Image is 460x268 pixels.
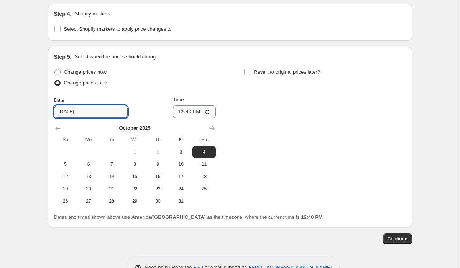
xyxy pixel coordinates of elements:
button: Monday October 20 2025 [77,183,100,195]
button: Sunday October 26 2025 [54,195,77,207]
button: Saturday October 11 2025 [192,158,215,170]
span: 12 [57,174,74,180]
th: Monday [77,134,100,146]
span: 25 [195,186,212,192]
span: 2 [149,149,166,155]
button: Friday October 17 2025 [169,170,192,183]
span: 28 [103,198,120,204]
button: Thursday October 9 2025 [146,158,169,170]
button: Monday October 13 2025 [77,170,100,183]
span: 1 [126,149,143,155]
span: Select Shopify markets to apply price changes to [64,26,172,32]
span: Mo [80,137,97,143]
button: Show previous month, September 2025 [53,123,63,134]
span: 4 [195,149,212,155]
span: 3 [172,149,189,155]
h2: Step 5. [54,53,72,61]
h2: Step 4. [54,10,72,18]
span: 21 [103,186,120,192]
span: 19 [57,186,74,192]
button: Saturday October 18 2025 [192,170,215,183]
span: 5 [57,161,74,167]
span: 8 [126,161,143,167]
span: 26 [57,198,74,204]
button: Thursday October 2 2025 [146,146,169,158]
span: We [126,137,143,143]
button: Tuesday October 14 2025 [100,170,123,183]
span: Time [173,97,184,103]
button: Sunday October 12 2025 [54,170,77,183]
button: Sunday October 5 2025 [54,158,77,170]
button: Tuesday October 7 2025 [100,158,123,170]
p: Shopify markets [74,10,110,18]
th: Thursday [146,134,169,146]
input: 10/3/2025 [54,106,128,118]
span: 22 [126,186,143,192]
span: 10 [172,161,189,167]
span: Tu [103,137,120,143]
span: Change prices later [64,80,107,86]
button: Monday October 6 2025 [77,158,100,170]
span: 18 [195,174,212,180]
span: Sa [195,137,212,143]
span: 14 [103,174,120,180]
span: Dates and times shown above use as the timezone, where the current time is [54,214,323,220]
span: 31 [172,198,189,204]
th: Wednesday [123,134,146,146]
span: 20 [80,186,97,192]
span: 15 [126,174,143,180]
button: Wednesday October 29 2025 [123,195,146,207]
button: Wednesday October 8 2025 [123,158,146,170]
span: 27 [80,198,97,204]
button: Wednesday October 1 2025 [123,146,146,158]
span: 7 [103,161,120,167]
span: 17 [172,174,189,180]
b: America/[GEOGRAPHIC_DATA] [131,214,206,220]
button: Thursday October 16 2025 [146,170,169,183]
button: Friday October 31 2025 [169,195,192,207]
button: Tuesday October 28 2025 [100,195,123,207]
button: Thursday October 23 2025 [146,183,169,195]
span: Continue [388,236,407,242]
button: Sunday October 19 2025 [54,183,77,195]
button: Tuesday October 21 2025 [100,183,123,195]
span: 6 [80,161,97,167]
span: 29 [126,198,143,204]
span: 24 [172,186,189,192]
th: Tuesday [100,134,123,146]
button: Wednesday October 15 2025 [123,170,146,183]
th: Sunday [54,134,77,146]
span: 23 [149,186,166,192]
p: Select when the prices should change [74,53,158,61]
span: 13 [80,174,97,180]
button: Today Friday October 3 2025 [169,146,192,158]
button: Wednesday October 22 2025 [123,183,146,195]
b: 12:40 PM [301,214,322,220]
span: Th [149,137,166,143]
span: Date [54,97,64,103]
span: 9 [149,161,166,167]
input: 12:00 [173,105,216,118]
button: Saturday October 25 2025 [192,183,215,195]
span: Revert to original prices later? [254,69,320,75]
span: 11 [195,161,212,167]
button: Continue [383,233,412,244]
span: Su [57,137,74,143]
button: Friday October 10 2025 [169,158,192,170]
span: 30 [149,198,166,204]
button: Saturday October 4 2025 [192,146,215,158]
span: 16 [149,174,166,180]
button: Thursday October 30 2025 [146,195,169,207]
button: Monday October 27 2025 [77,195,100,207]
button: Friday October 24 2025 [169,183,192,195]
th: Friday [169,134,192,146]
button: Show next month, November 2025 [207,123,217,134]
th: Saturday [192,134,215,146]
span: Fr [172,137,189,143]
span: Change prices now [64,69,107,75]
